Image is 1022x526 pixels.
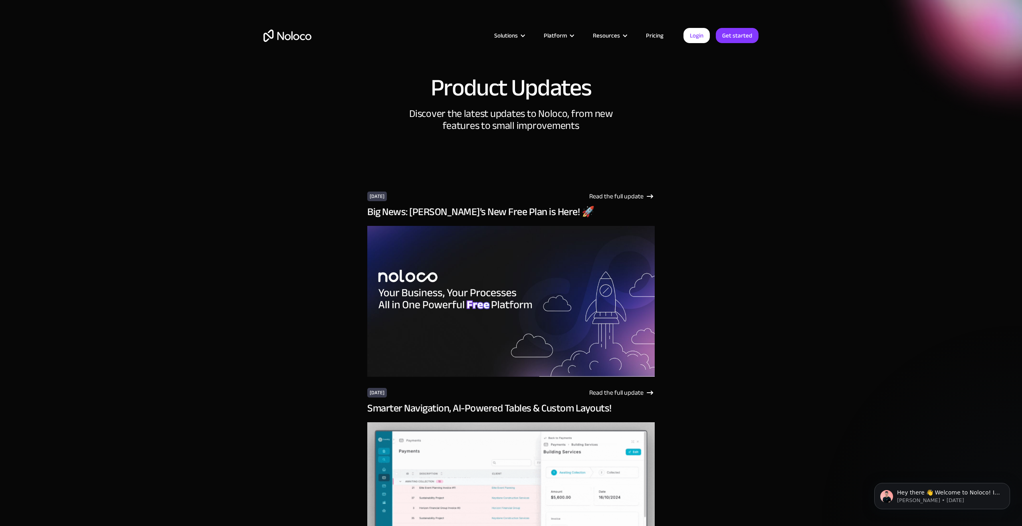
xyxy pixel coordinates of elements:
div: Resources [593,30,620,41]
a: Login [683,28,710,43]
h2: Discover the latest updates to Noloco, from new features to small improvements [391,108,631,132]
div: Solutions [484,30,534,41]
div: Read the full update [589,192,644,201]
iframe: Intercom notifications message [862,466,1022,522]
h3: Smarter Navigation, AI-Powered Tables & Custom Layouts! [367,402,655,414]
a: home [263,30,311,42]
div: [DATE] [367,192,387,201]
div: Platform [534,30,583,41]
div: Resources [583,30,636,41]
h1: Product Updates [431,76,591,100]
div: Platform [544,30,567,41]
a: Pricing [636,30,673,41]
div: Read the full update [589,388,644,397]
h3: Big News: [PERSON_NAME]’s New Free Plan is Here! 🚀 [367,206,655,218]
a: [DATE]Read the full update [367,388,655,397]
a: Get started [716,28,759,43]
a: [DATE]Read the full update [367,192,655,201]
div: [DATE] [367,388,387,397]
div: Solutions [494,30,518,41]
